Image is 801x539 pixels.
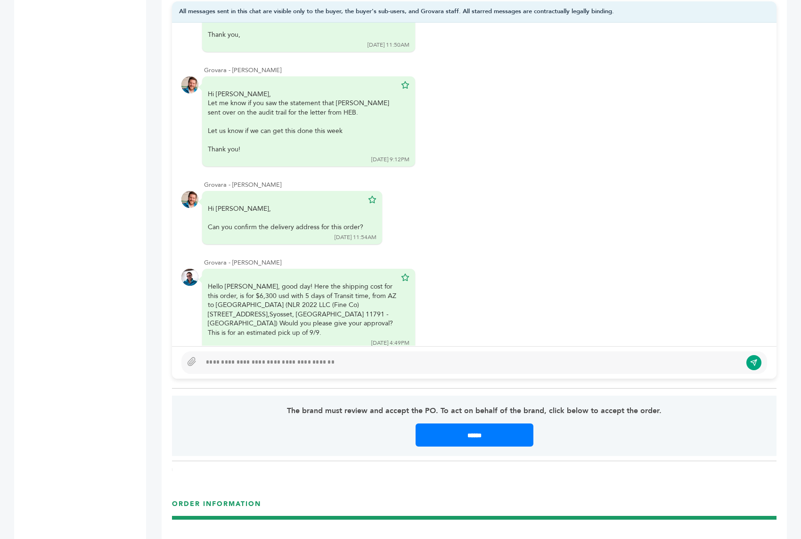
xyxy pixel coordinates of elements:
div: All messages sent in this chat are visible only to the buyer, the buyer's sub-users, and Grovara ... [172,1,776,23]
div: [DATE] 11:54AM [335,233,376,241]
div: Hi [PERSON_NAME], [208,90,396,154]
div: Hello [PERSON_NAME], good day! Here the shipping cost for this order, is for $6,300 usd with 5 da... [208,282,396,338]
div: Thank you, [208,30,396,40]
div: [DATE] 11:50AM [368,41,409,49]
div: Grovara - [PERSON_NAME] [204,181,767,189]
p: The brand must review and accept the PO. To act on behalf of the brand, click below to accept the... [196,405,752,416]
div: Let me know if you saw the statement that [PERSON_NAME] sent over on the audit trail for the lett... [208,99,396,154]
div: Grovara - [PERSON_NAME] [204,258,767,267]
div: [DATE] 9:12PM [371,156,409,164]
div: Can you confirm the delivery address for this order? [208,223,363,232]
div: Thank you! [208,145,396,154]
div: Grovara - [PERSON_NAME] [204,66,767,75]
h3: ORDER INFORMATION [172,499,776,516]
div: Hi [PERSON_NAME], [208,204,363,232]
div: Let us know if we can get this done this week [208,126,396,136]
div: [DATE] 4:49PM [371,339,409,347]
span: Syosset, [GEOGRAPHIC_DATA] 11791 - [GEOGRAPHIC_DATA]) Would you please give your approval? This i... [208,310,393,337]
span: [STREET_ADDRESS], [208,310,270,319]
